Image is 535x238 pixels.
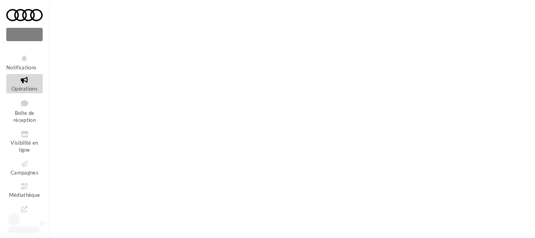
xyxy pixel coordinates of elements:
span: Opérations [11,85,38,92]
a: Médiathèque [6,180,43,200]
a: PLV et print personnalisable [6,203,43,237]
span: Médiathèque [9,192,40,198]
a: Boîte de réception [6,96,43,125]
span: Boîte de réception [13,110,36,124]
span: Campagnes [11,169,38,176]
a: Visibilité en ligne [6,128,43,155]
span: Notifications [6,64,36,71]
a: Campagnes [6,158,43,177]
span: Visibilité en ligne [11,140,38,153]
a: Opérations [6,74,43,93]
div: Nouvelle campagne [6,28,43,41]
